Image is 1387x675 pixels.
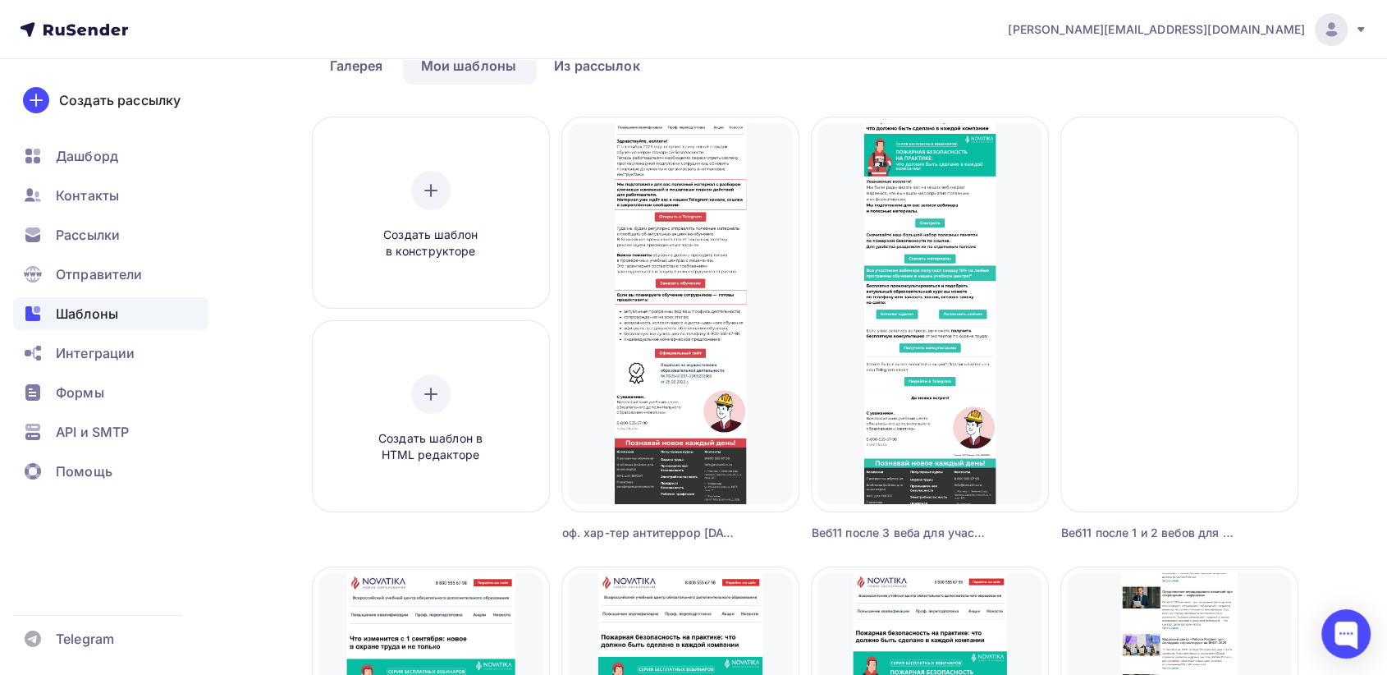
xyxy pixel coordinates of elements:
span: Создать шаблон в конструкторе [353,227,509,260]
span: Telegram [56,629,114,649]
span: Шаблоны [56,304,118,324]
a: [PERSON_NAME][EMAIL_ADDRESS][DOMAIN_NAME] [1008,13,1367,46]
div: Создать рассылку [59,90,181,110]
div: оф. хар-тер антитеррор [DATE] [562,525,739,541]
div: Веб11 после 1 и 2 вебов для участников [1061,525,1238,541]
a: Мои шаблоны [403,47,533,85]
a: Дашборд [13,140,208,172]
span: API и SMTP [56,422,129,442]
span: Контакты [56,186,119,205]
span: Создать шаблон в HTML редакторе [353,430,509,464]
a: Отправители [13,258,208,291]
span: Интеграции [56,343,135,363]
span: Дашборд [56,146,118,166]
div: Веб11 после 3 веба для участников [812,525,989,541]
span: Рассылки [56,225,120,245]
a: Из рассылок [537,47,657,85]
span: Формы [56,383,104,402]
span: Помощь [56,461,112,481]
span: [PERSON_NAME][EMAIL_ADDRESS][DOMAIN_NAME] [1008,21,1305,38]
a: Контакты [13,179,208,212]
a: Шаблоны [13,297,208,330]
span: Отправители [56,264,143,284]
a: Формы [13,376,208,409]
a: Рассылки [13,218,208,251]
a: Галерея [313,47,401,85]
